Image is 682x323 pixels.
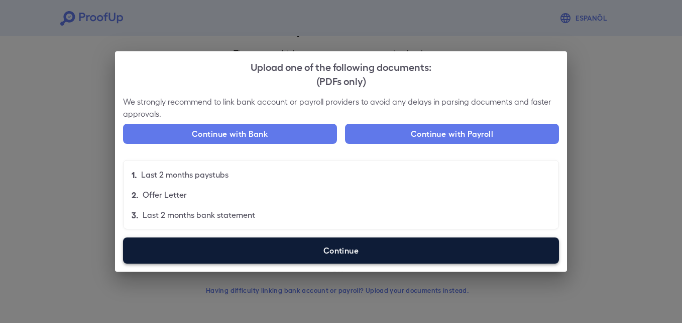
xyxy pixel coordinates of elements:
button: Continue with Bank [123,124,337,144]
p: Offer Letter [143,189,187,201]
p: 3. [132,209,139,221]
p: Last 2 months paystubs [141,169,229,181]
button: Continue with Payroll [345,124,559,144]
h2: Upload one of the following documents: [115,51,567,96]
p: We strongly recommend to link bank account or payroll providers to avoid any delays in parsing do... [123,96,559,120]
p: Last 2 months bank statement [143,209,255,221]
p: 2. [132,189,139,201]
p: 1. [132,169,137,181]
div: (PDFs only) [123,73,559,88]
label: Continue [123,237,559,264]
